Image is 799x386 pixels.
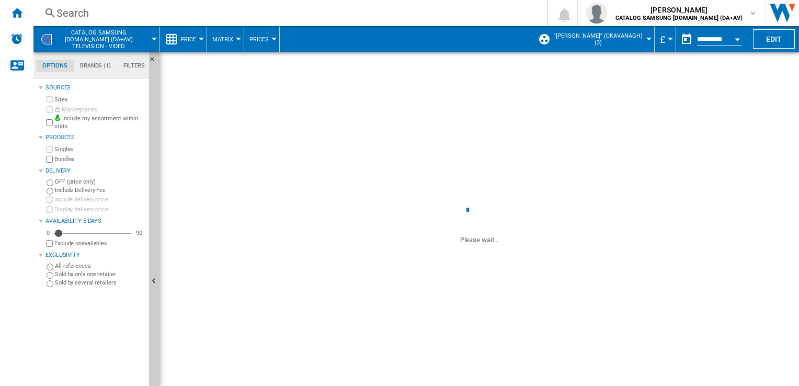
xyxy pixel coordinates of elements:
[54,155,145,163] label: Bundles
[46,206,53,213] input: Display delivery price
[45,167,145,175] div: Delivery
[54,228,131,239] md-slider: Availability
[55,270,145,278] label: Sold by only one retailer
[54,115,145,131] label: Include my assortment within stats
[54,240,145,247] label: Exclude unavailables
[728,28,747,47] button: Open calendar
[676,29,697,50] button: md-calendar
[54,115,61,121] img: mysite-bg-18x18.png
[47,179,53,186] input: OFF (price only)
[660,26,670,52] button: £
[55,279,145,287] label: Sold by several retailers
[54,206,145,213] label: Display delivery price
[46,196,53,203] input: Include delivery price
[655,26,676,52] md-menu: Currency
[54,145,145,153] label: Singles
[45,133,145,142] div: Products
[552,32,644,46] span: "[PERSON_NAME]" (ckavanagh) (3)
[56,6,520,20] div: Search
[47,188,53,195] input: Include Delivery Fee
[54,96,145,104] label: Sites
[212,26,238,52] button: Matrix
[55,262,145,270] label: All references
[55,178,145,186] label: OFF (price only)
[753,29,795,49] button: Edit
[180,36,196,43] span: Price
[45,251,145,259] div: Exclusivity
[460,236,499,244] ng-transclude: Please wait...
[660,34,665,45] span: £
[46,240,53,247] input: Display delivery price
[10,32,23,45] img: alerts-logo.svg
[46,146,53,153] input: Singles
[45,217,145,225] div: Availability 5 Days
[46,106,53,113] input: Marketplaces
[615,15,743,21] b: CATALOG SAMSUNG [DOMAIN_NAME] (DA+AV)
[615,5,743,15] span: [PERSON_NAME]
[45,84,145,92] div: Sources
[47,280,53,287] input: Sold by several retailers
[46,96,53,103] input: Sites
[133,229,145,237] div: 90
[249,26,274,52] button: Prices
[165,26,201,52] div: Price
[47,264,53,270] input: All references
[55,186,145,194] label: Include Delivery Fee
[180,26,201,52] button: Price
[44,229,52,237] div: 0
[117,60,151,72] md-tab-item: Filters
[39,26,154,52] div: CATALOG SAMSUNG [DOMAIN_NAME] (DA+AV)Television - video
[36,60,74,72] md-tab-item: Options
[54,196,145,203] label: Include delivery price
[249,36,269,43] span: Prices
[58,26,150,52] button: CATALOG SAMSUNG [DOMAIN_NAME] (DA+AV)Television - video
[54,106,145,113] label: Marketplaces
[586,3,607,24] img: profile.jpg
[74,60,117,72] md-tab-item: Brands (1)
[538,26,649,52] div: "[PERSON_NAME]" (ckavanagh) (3)
[552,26,649,52] button: "[PERSON_NAME]" (ckavanagh) (3)
[46,116,53,129] input: Include my assortment within stats
[58,29,140,50] span: CATALOG SAMSUNG UK.IE (DA+AV):Television - video
[212,36,233,43] span: Matrix
[149,52,162,71] button: Hide
[47,272,53,279] input: Sold by only one retailer
[46,156,53,163] input: Bundles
